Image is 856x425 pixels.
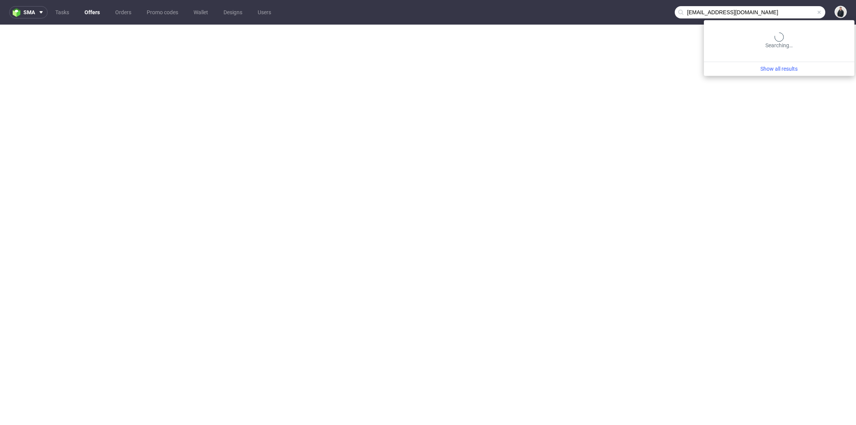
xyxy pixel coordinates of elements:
[13,8,23,17] img: logo
[219,6,247,18] a: Designs
[111,6,136,18] a: Orders
[835,7,846,17] img: Adrian Margula
[189,6,213,18] a: Wallet
[9,6,48,18] button: sma
[707,32,851,49] div: Searching…
[23,10,35,15] span: sma
[707,65,851,73] a: Show all results
[253,6,276,18] a: Users
[51,6,74,18] a: Tasks
[142,6,183,18] a: Promo codes
[80,6,104,18] a: Offers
